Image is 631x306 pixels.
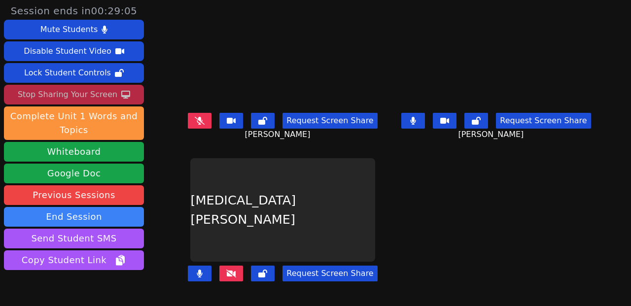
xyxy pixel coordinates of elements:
[40,22,98,37] div: Mute Students
[4,41,144,61] button: Disable Student Video
[4,229,144,248] button: Send Student SMS
[4,142,144,162] button: Whiteboard
[18,87,117,102] div: Stop Sharing Your Screen
[4,20,144,39] button: Mute Students
[4,106,144,140] button: Complete Unit 1 Words and Topics
[24,43,111,59] div: Disable Student Video
[282,266,377,281] button: Request Screen Share
[4,85,144,104] button: Stop Sharing Your Screen
[4,63,144,83] button: Lock Student Controls
[4,207,144,227] button: End Session
[245,129,313,140] span: [PERSON_NAME]
[282,113,377,129] button: Request Screen Share
[22,253,126,267] span: Copy Student Link
[190,158,375,262] div: [MEDICAL_DATA][PERSON_NAME]
[458,129,526,140] span: [PERSON_NAME]
[496,113,591,129] button: Request Screen Share
[11,4,138,18] span: Session ends in
[91,5,138,17] time: 00:29:05
[4,164,144,183] a: Google Doc
[4,185,144,205] a: Previous Sessions
[4,250,144,270] button: Copy Student Link
[24,65,111,81] div: Lock Student Controls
